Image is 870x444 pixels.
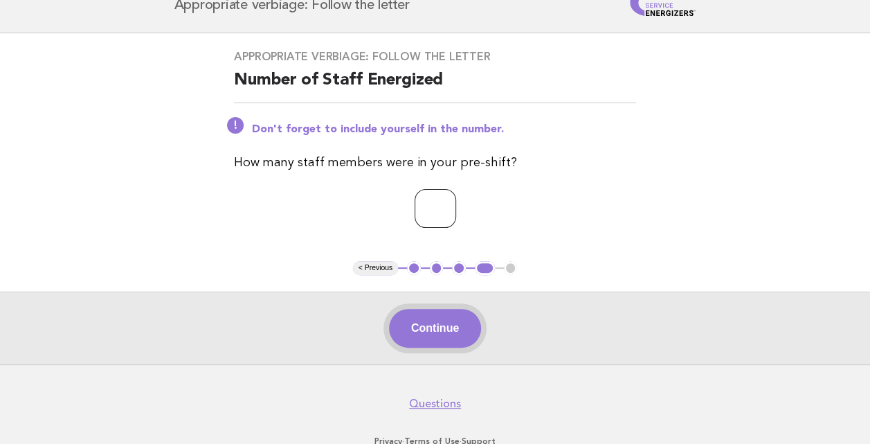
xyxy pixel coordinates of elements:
[234,69,636,103] h2: Number of Staff Energized
[407,261,421,275] button: 1
[452,261,466,275] button: 3
[409,397,461,411] a: Questions
[234,153,636,172] p: How many staff members were in your pre-shift?
[475,261,495,275] button: 4
[234,50,636,64] h3: Appropriate verbiage: Follow the letter
[353,261,398,275] button: < Previous
[430,261,444,275] button: 2
[252,123,636,136] p: Don't forget to include yourself in the number.
[389,309,481,348] button: Continue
